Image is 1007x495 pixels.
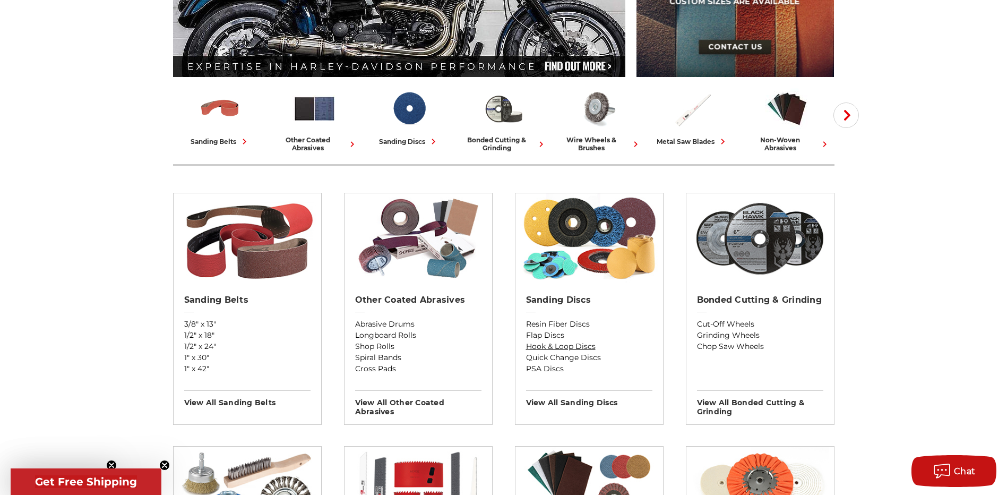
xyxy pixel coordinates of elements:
[526,341,652,352] a: Hook & Loop Discs
[526,363,652,374] a: PSA Discs
[355,341,481,352] a: Shop Rolls
[11,468,161,495] div: Get Free ShippingClose teaser
[555,136,641,152] div: wire wheels & brushes
[526,319,652,330] a: Resin Fiber Discs
[366,87,452,147] a: sanding discs
[184,341,311,352] a: 1/2" x 24"
[670,87,715,131] img: Metal Saw Blades
[697,390,823,416] h3: View All bonded cutting & grinding
[650,87,736,147] a: metal saw blades
[911,455,996,487] button: Chat
[178,193,316,284] img: Sanding Belts
[184,352,311,363] a: 1" x 30"
[355,363,481,374] a: Cross Pads
[355,295,481,305] h2: Other Coated Abrasives
[954,466,976,476] span: Chat
[272,136,358,152] div: other coated abrasives
[555,87,641,152] a: wire wheels & brushes
[697,295,823,305] h2: Bonded Cutting & Grinding
[576,87,620,131] img: Wire Wheels & Brushes
[481,87,526,131] img: Bonded Cutting & Grinding
[349,193,487,284] img: Other Coated Abrasives
[355,352,481,363] a: Spiral Bands
[697,330,823,341] a: Grinding Wheels
[292,87,337,131] img: Other Coated Abrasives
[691,193,829,284] img: Bonded Cutting & Grinding
[697,319,823,330] a: Cut-Off Wheels
[184,363,311,374] a: 1" x 42"
[461,136,547,152] div: bonded cutting & grinding
[744,136,830,152] div: non-woven abrasives
[355,319,481,330] a: Abrasive Drums
[355,390,481,416] h3: View All other coated abrasives
[184,295,311,305] h2: Sanding Belts
[184,319,311,330] a: 3/8" x 13"
[106,460,117,471] button: Close teaser
[526,330,652,341] a: Flap Discs
[833,103,859,128] button: Next
[387,87,431,131] img: Sanding Discs
[526,352,652,363] a: Quick Change Discs
[191,136,250,147] div: sanding belts
[35,475,137,488] span: Get Free Shipping
[355,330,481,341] a: Longboard Rolls
[177,87,263,147] a: sanding belts
[184,390,311,407] h3: View All sanding belts
[461,87,547,152] a: bonded cutting & grinding
[198,87,242,131] img: Sanding Belts
[184,330,311,341] a: 1/2" x 18"
[697,341,823,352] a: Chop Saw Wheels
[526,295,652,305] h2: Sanding Discs
[526,390,652,407] h3: View All sanding discs
[765,87,809,131] img: Non-woven Abrasives
[657,136,728,147] div: metal saw blades
[379,136,439,147] div: sanding discs
[159,460,170,471] button: Close teaser
[272,87,358,152] a: other coated abrasives
[744,87,830,152] a: non-woven abrasives
[520,193,658,284] img: Sanding Discs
